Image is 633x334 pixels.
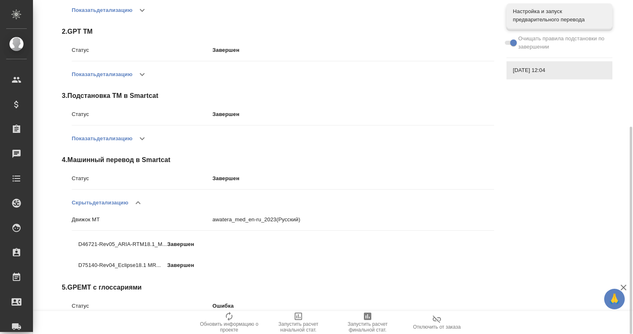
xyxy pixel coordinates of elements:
p: awatera_med_en-ru_2023 (Русский) [213,216,494,224]
button: Показатьдетализацию [72,0,132,20]
span: Очищать правила подстановки по завершении [518,35,606,51]
p: Статус [72,302,213,310]
span: 2 . GPT TM [62,27,494,37]
p: Ошибка [213,302,494,310]
span: Обновить информацию о проекте [199,321,259,333]
span: 5 . GPEMT с глоссариями [62,283,494,292]
div: [DATE] 12:04 [506,61,612,79]
div: Настройка и запуск предварительного перевода [506,3,612,28]
span: 4 . Машинный перевод в Smartcat [62,155,494,165]
p: Статус [72,46,213,54]
p: Завершен [213,46,494,54]
button: Отключить от заказа [402,311,471,334]
p: Завершен [167,240,256,248]
p: Статус [72,110,213,118]
button: Запустить расчет начальной стат. [264,311,333,334]
button: Скрытьдетализацию [72,193,128,213]
span: 🙏 [607,290,621,308]
button: Показатьдетализацию [72,129,132,148]
p: Завершен [167,261,256,269]
button: Запустить расчет финальной стат. [333,311,402,334]
p: Завершен [213,110,494,118]
p: Движок MT [72,216,213,224]
span: Настройка и запуск предварительного перевода [513,7,606,24]
span: Запустить расчет начальной стат. [269,321,328,333]
p: Завершен [213,174,494,183]
span: Отключить от заказа [413,324,461,330]
p: D75140-Rev04_Eclipse18.1 MR... [78,261,167,269]
p: Статус [72,174,213,183]
button: 🙏 [604,289,625,309]
span: [DATE] 12:04 [513,66,606,74]
span: Запустить расчет финальной стат. [338,321,397,333]
button: Показатьдетализацию [72,65,132,84]
button: Обновить информацию о проекте [195,311,264,334]
p: D46721-Rev05_ARIA-RTM18.1_M... [78,240,167,248]
span: 3 . Подстановка ТМ в Smartcat [62,91,494,101]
